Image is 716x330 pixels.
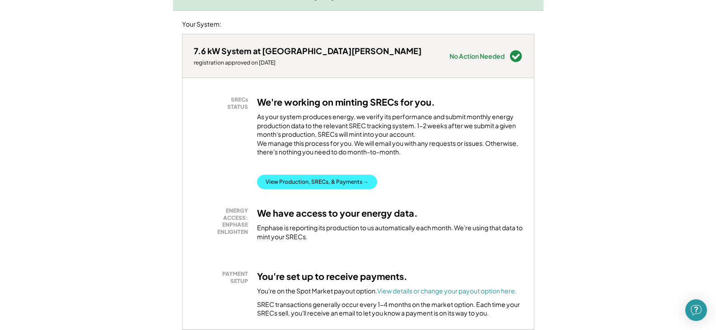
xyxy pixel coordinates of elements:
div: SREC transactions generally occur every 1-4 months on the market option. Each time your SRECs sel... [257,300,523,318]
div: As your system produces energy, we verify its performance and submit monthly energy production da... [257,112,523,161]
div: 7.6 kW System at [GEOGRAPHIC_DATA][PERSON_NAME] [194,46,421,56]
div: ENERGY ACCESS: ENPHASE ENLIGHTEN [198,207,248,235]
div: Open Intercom Messenger [685,299,707,321]
div: SRECs STATUS [198,96,248,110]
h3: We have access to your energy data. [257,207,418,219]
div: registration approved on [DATE] [194,59,421,66]
div: You're on the Spot Market payout option. [257,287,517,296]
div: No Action Needed [449,53,505,59]
h3: You're set up to receive payments. [257,270,407,282]
div: PAYMENT SETUP [198,270,248,284]
div: Your System: [182,20,221,29]
h3: We're working on minting SRECs for you. [257,96,435,108]
div: Enphase is reporting its production to us automatically each month. We're using that data to mint... [257,223,523,241]
a: View details or change your payout option here. [377,287,517,295]
button: View Production, SRECs, & Payments → [257,175,377,189]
